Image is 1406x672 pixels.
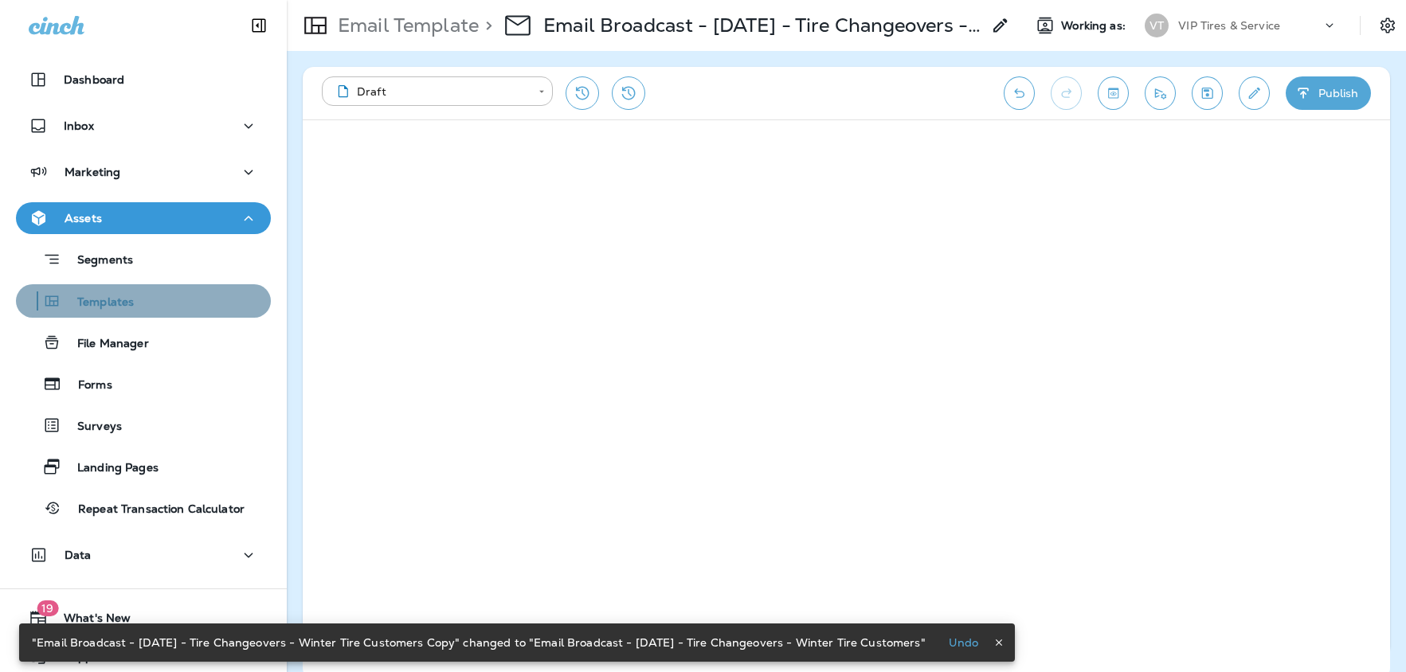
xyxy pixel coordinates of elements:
[65,166,120,178] p: Marketing
[64,73,124,86] p: Dashboard
[16,156,271,188] button: Marketing
[543,14,981,37] div: Email Broadcast - October 8 2025 - Tire Changeovers - Winter Tire Customers
[16,491,271,525] button: Repeat Transaction Calculator
[16,326,271,359] button: File Manager
[61,337,149,352] p: File Manager
[949,636,979,649] p: Undo
[1004,76,1035,110] button: Undo
[65,212,102,225] p: Assets
[37,600,58,616] span: 19
[61,461,159,476] p: Landing Pages
[61,420,122,435] p: Surveys
[1178,19,1280,32] p: VIP Tires & Service
[16,202,271,234] button: Assets
[16,539,271,571] button: Data
[65,549,92,561] p: Data
[61,295,134,311] p: Templates
[61,253,133,269] p: Segments
[237,10,281,41] button: Collapse Sidebar
[612,76,645,110] button: View Changelog
[62,502,245,518] p: Repeat Transaction Calculator
[16,408,271,442] button: Surveys
[479,14,492,37] p: >
[333,84,527,100] div: Draft
[16,64,271,96] button: Dashboard
[566,76,599,110] button: Restore from previous version
[1286,76,1371,110] button: Publish
[1145,76,1176,110] button: Send test email
[1373,11,1402,40] button: Settings
[16,110,271,142] button: Inbox
[16,367,271,400] button: Forms
[1061,19,1129,33] span: Working as:
[331,14,479,37] p: Email Template
[16,640,271,672] button: Support
[48,611,131,631] span: What's New
[32,628,926,657] div: "Email Broadcast - [DATE] - Tire Changeovers - Winter Tire Customers Copy" changed to "Email Broa...
[1098,76,1129,110] button: Toggle preview
[16,450,271,483] button: Landing Pages
[1145,14,1169,37] div: VT
[16,602,271,634] button: 19What's New
[543,14,981,37] p: Email Broadcast - [DATE] - Tire Changeovers - Winter Tire Customers
[62,378,112,393] p: Forms
[16,284,271,318] button: Templates
[1239,76,1270,110] button: Edit details
[1192,76,1223,110] button: Save
[64,119,94,132] p: Inbox
[938,633,989,652] button: Undo
[16,242,271,276] button: Segments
